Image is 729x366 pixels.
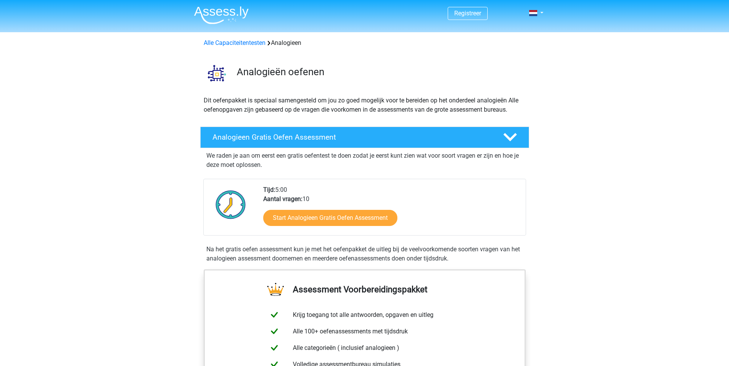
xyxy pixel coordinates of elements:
[194,6,249,24] img: Assessly
[204,96,526,114] p: Dit oefenpakket is speciaal samengesteld om jou zo goed mogelijk voor te bereiden op het onderdee...
[203,245,526,263] div: Na het gratis oefen assessment kun je met het oefenpakket de uitleg bij de veelvoorkomende soorte...
[454,10,481,17] a: Registreer
[263,210,397,226] a: Start Analogieen Gratis Oefen Assessment
[257,185,525,235] div: 5:00 10
[197,127,532,148] a: Analogieen Gratis Oefen Assessment
[201,57,233,89] img: analogieen
[211,185,250,224] img: Klok
[201,38,529,48] div: Analogieen
[263,186,275,193] b: Tijd:
[237,66,523,78] h3: Analogieën oefenen
[213,133,491,142] h4: Analogieen Gratis Oefen Assessment
[204,39,266,46] a: Alle Capaciteitentesten
[206,151,523,170] p: We raden je aan om eerst een gratis oefentest te doen zodat je eerst kunt zien wat voor soort vra...
[263,195,302,203] b: Aantal vragen:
